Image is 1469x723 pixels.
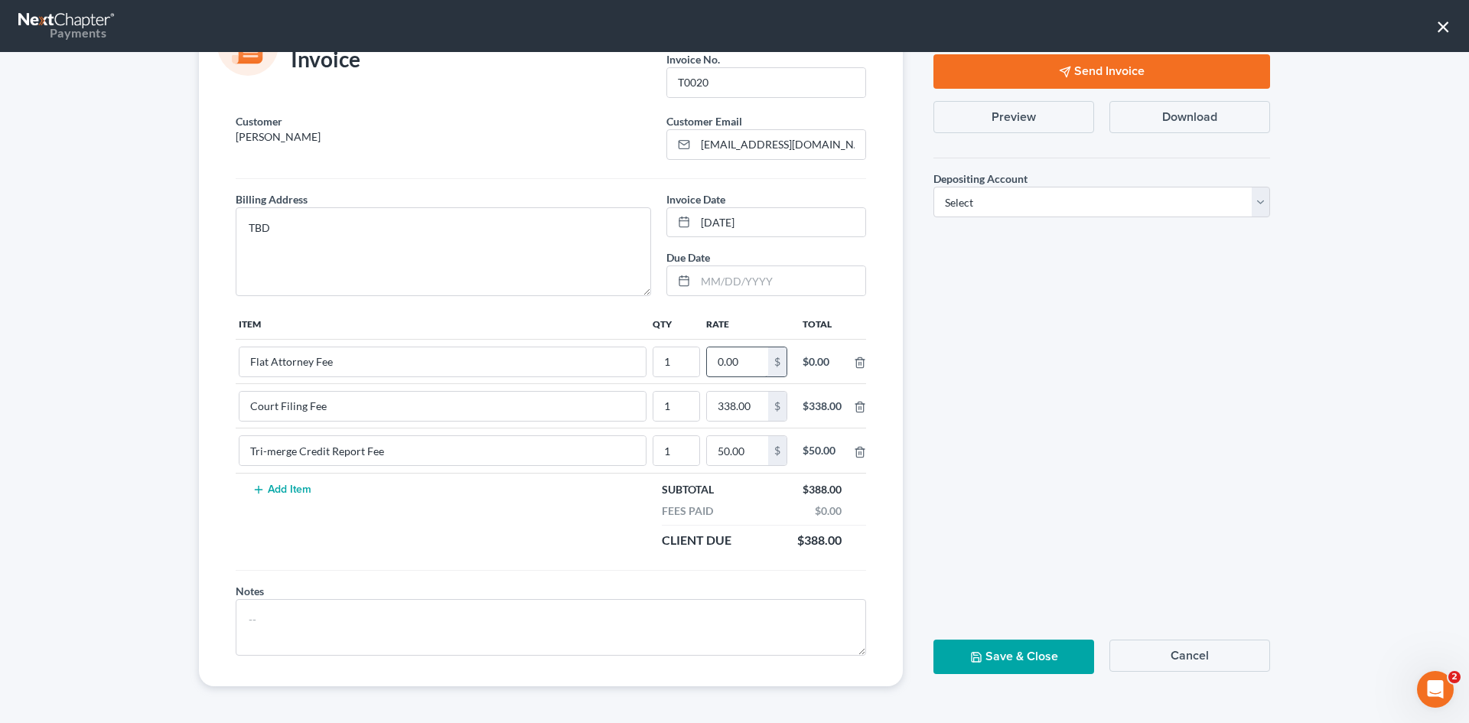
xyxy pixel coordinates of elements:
span: Invoice Date [666,193,725,206]
th: Qty [650,308,703,339]
button: Cancel [1109,640,1270,672]
input: 0.00 [707,392,768,421]
label: Notes [236,583,264,599]
div: Client Due [654,532,739,549]
button: Save & Close [933,640,1094,674]
div: $50.00 [803,443,842,458]
input: -- [653,347,699,376]
input: -- [239,347,646,376]
div: $388.00 [790,532,849,549]
input: 0.00 [707,436,768,465]
span: Billing Address [236,193,308,206]
th: Total [790,308,854,339]
button: Send Invoice [933,54,1270,89]
input: -- [239,392,646,421]
input: -- [239,436,646,465]
div: $ [768,436,787,465]
button: Download [1109,101,1270,133]
input: Enter email... [695,130,865,159]
span: Depositing Account [933,172,1028,185]
th: Item [236,308,650,339]
span: 2 [1448,671,1461,683]
label: Customer [236,113,282,129]
span: Customer Email [666,115,742,128]
p: [PERSON_NAME] [236,129,651,145]
input: -- [667,68,865,97]
iframe: Intercom live chat [1417,671,1454,708]
input: MM/DD/YYYY [695,208,865,237]
div: $0.00 [803,354,842,370]
label: Due Date [666,249,710,265]
div: $0.00 [807,503,849,519]
div: Fees Paid [654,503,721,519]
button: Preview [933,101,1094,133]
a: Payments [18,8,116,44]
div: $388.00 [795,482,849,497]
button: Add Item [248,484,315,496]
input: MM/DD/YYYY [695,266,865,295]
button: × [1436,14,1451,38]
th: Rate [703,308,790,339]
div: $ [768,347,787,376]
input: 0.00 [707,347,768,376]
span: Invoice No. [666,53,720,66]
div: Payments [18,24,106,41]
input: -- [653,436,699,465]
div: $338.00 [803,399,842,414]
input: -- [653,392,699,421]
div: Invoice [228,45,368,76]
div: $ [768,392,787,421]
div: Subtotal [654,482,721,497]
